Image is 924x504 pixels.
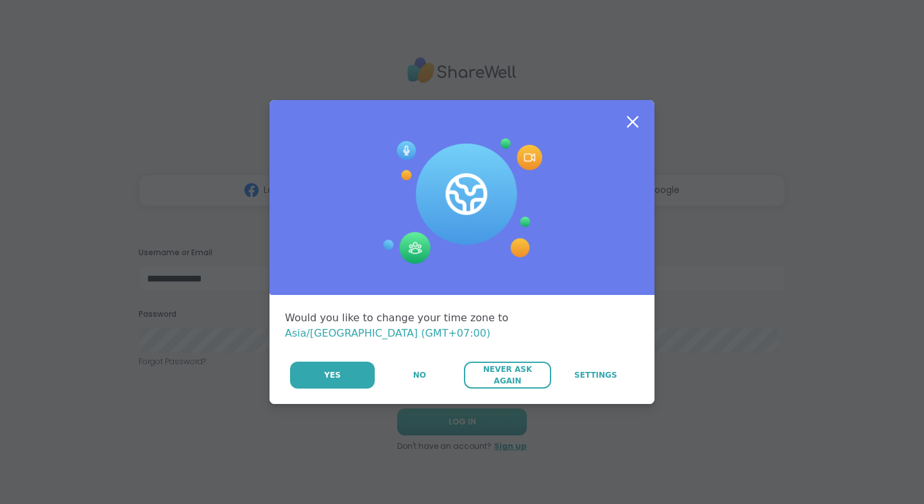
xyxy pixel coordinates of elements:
[464,362,551,389] button: Never Ask Again
[413,369,426,381] span: No
[574,369,617,381] span: Settings
[285,310,639,341] div: Would you like to change your time zone to
[552,362,639,389] a: Settings
[324,369,341,381] span: Yes
[285,327,490,339] span: Asia/[GEOGRAPHIC_DATA] (GMT+07:00)
[376,362,463,389] button: No
[382,139,542,264] img: Session Experience
[290,362,375,389] button: Yes
[470,364,544,387] span: Never Ask Again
